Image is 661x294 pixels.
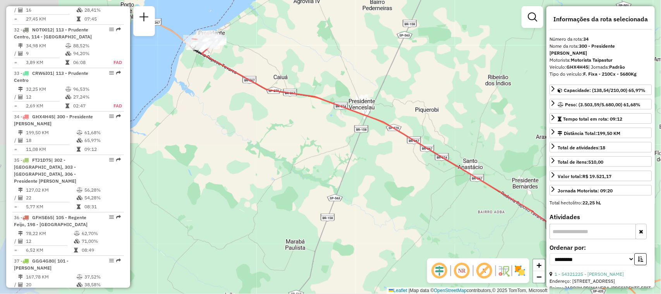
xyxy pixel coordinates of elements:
i: % de utilização da cubagem [74,239,80,244]
a: Jornada Motorista: 09:20 [549,185,652,195]
td: 96,53% [73,85,105,93]
em: Rota exportada [116,215,121,220]
a: Leaflet [389,288,407,293]
td: 2,69 KM [26,102,65,110]
td: 12 [26,237,74,245]
span: GGG4G80 [32,258,54,264]
div: Endereço: [STREET_ADDRESS] [549,278,652,285]
span: | 302 - [GEOGRAPHIC_DATA], 303 - [GEOGRAPHIC_DATA], 306 - Presidente [PERSON_NAME] [14,157,76,184]
span: GHX4H45 [32,114,54,119]
i: Tempo total em rota [77,147,81,152]
td: / [14,93,18,101]
i: % de utilização do peso [74,231,80,236]
em: Rota exportada [116,157,121,162]
a: Capacidade: (138,54/210,00) 65,97% [549,85,652,95]
em: Rota exportada [116,27,121,32]
td: 37,52% [84,273,121,281]
i: % de utilização da cubagem [77,195,82,200]
td: 20 [26,281,76,289]
td: 32,25 KM [26,85,65,93]
span: GFH5E65 [32,214,53,220]
i: % de utilização da cubagem [77,138,82,143]
span: | [409,288,410,293]
i: Total de Atividades [18,239,23,244]
em: Opções [109,27,114,32]
td: = [14,203,18,211]
a: Peso: (3.503,59/5.680,00) 61,68% [549,99,652,109]
span: 35 - [14,157,76,184]
div: Valor total: [558,173,611,180]
td: 06:08 [73,59,105,66]
a: Distância Total:199,50 KM [549,128,652,138]
span: | 113 - Prudente Centro [14,70,88,83]
td: 6,52 KM [26,246,74,254]
i: Tempo total em rota [77,17,81,21]
a: Total de itens:510,00 [549,156,652,167]
span: | 101 - [PERSON_NAME] [14,258,69,271]
td: FAD [105,102,122,110]
td: 54,28% [84,194,121,202]
span: − [537,272,542,282]
a: Zoom out [533,271,545,283]
span: NOT0012 [32,27,53,33]
a: Total de atividades:18 [549,142,652,152]
td: 08:49 [81,246,120,254]
i: Distância Total [18,87,23,92]
i: % de utilização do peso [77,188,82,192]
h4: Atividades [549,213,652,221]
td: = [14,15,18,23]
span: Capacidade: (138,54/210,00) 65,97% [564,87,646,93]
span: 32 - [14,27,92,40]
em: Rota exportada [116,114,121,119]
td: 88,52% [73,42,105,50]
i: Total de Atividades [18,138,23,143]
i: % de utilização do peso [65,87,71,92]
span: | 113 - Prudente Centro, 114 - [GEOGRAPHIC_DATA] [14,27,92,40]
a: Valor total:R$ 19.521,17 [549,171,652,181]
td: = [14,246,18,254]
i: % de utilização do peso [77,130,82,135]
td: 08:31 [84,203,121,211]
em: Opções [109,258,114,263]
h4: Informações da rota selecionada [549,16,652,23]
label: Ordenar por: [549,243,652,252]
i: Distância Total [18,275,23,279]
i: % de utilização da cubagem [77,282,82,287]
i: Tempo total em rota [65,60,69,65]
span: | 105 - Regente Feijo, 198 - [GEOGRAPHIC_DATA] [14,214,88,227]
em: Rota exportada [116,258,121,263]
a: Exibir filtros [525,9,540,25]
span: + [537,260,542,270]
td: 62,70% [81,230,120,237]
td: 12 [26,93,65,101]
i: % de utilização da cubagem [65,51,71,56]
span: | Jornada: [588,64,625,70]
a: Nova sessão e pesquisa [136,9,152,27]
span: 36 - [14,214,88,227]
i: Distância Total [18,130,23,135]
td: 5,77 KM [26,203,76,211]
i: Tempo total em rota [77,204,81,209]
em: Opções [109,71,114,75]
a: Zoom in [533,259,545,271]
i: Distância Total [18,43,23,48]
i: % de utilização do peso [65,43,71,48]
i: Tempo total em rota [65,104,69,108]
td: 07:45 [84,15,121,23]
td: 167,78 KM [26,273,76,281]
td: 199,50 KM [26,129,76,137]
td: 38,58% [84,281,121,289]
i: Distância Total [18,231,23,236]
span: 199,50 KM [597,130,620,136]
strong: 300 - Presidente [PERSON_NAME] [549,43,615,56]
td: 18 [26,137,76,144]
strong: Padrão [609,64,625,70]
td: 11,08 KM [26,145,76,153]
i: Total de Atividades [18,95,23,99]
div: Total hectolitro: [549,199,652,206]
td: 61,68% [84,129,121,137]
span: FTJ1D75 [32,157,51,163]
i: Total de Atividades [18,8,23,12]
i: Total de Atividades [18,282,23,287]
td: = [14,102,18,110]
